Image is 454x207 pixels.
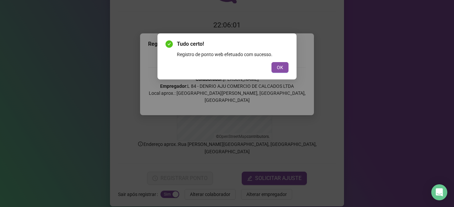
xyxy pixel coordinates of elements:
button: OK [271,62,289,73]
div: Registro de ponto web efetuado com sucesso. [177,51,289,58]
div: Open Intercom Messenger [431,184,447,200]
span: OK [277,64,283,71]
span: check-circle [165,40,173,48]
span: Tudo certo! [177,40,289,48]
